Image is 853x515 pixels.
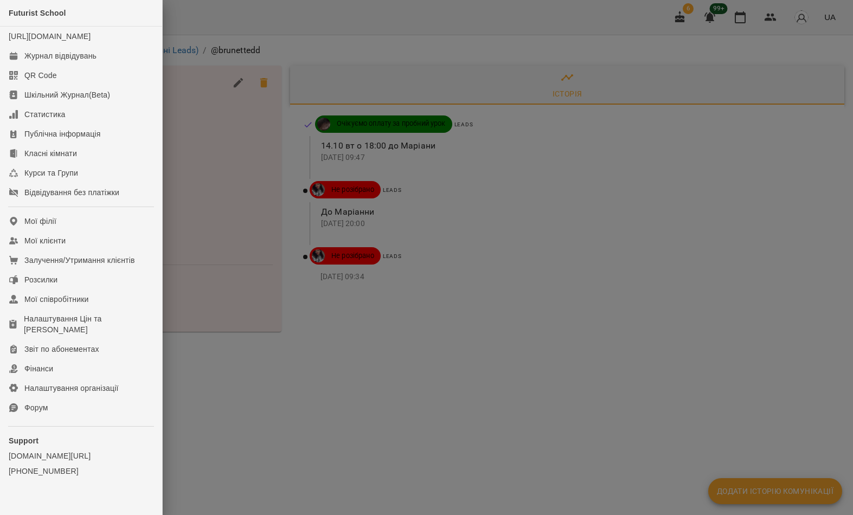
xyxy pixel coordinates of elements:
[24,344,99,355] div: Звіт по абонементах
[24,313,153,335] div: Налаштування Цін та [PERSON_NAME]
[9,32,91,41] a: [URL][DOMAIN_NAME]
[24,274,57,285] div: Розсилки
[24,70,57,81] div: QR Code
[9,435,153,446] p: Support
[24,383,119,394] div: Налаштування організації
[24,89,110,100] div: Шкільний Журнал(Beta)
[24,216,56,227] div: Мої філії
[9,466,153,477] a: [PHONE_NUMBER]
[24,109,66,120] div: Статистика
[24,255,135,266] div: Залучення/Утримання клієнтів
[24,235,66,246] div: Мої клієнти
[24,187,119,198] div: Відвідування без платіжки
[9,9,66,17] span: Futurist School
[9,450,153,461] a: [DOMAIN_NAME][URL]
[24,363,53,374] div: Фінанси
[24,402,48,413] div: Форум
[24,294,89,305] div: Мої співробітники
[24,50,97,61] div: Журнал відвідувань
[24,148,77,159] div: Класні кімнати
[24,168,78,178] div: Курси та Групи
[24,128,100,139] div: Публічна інформація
